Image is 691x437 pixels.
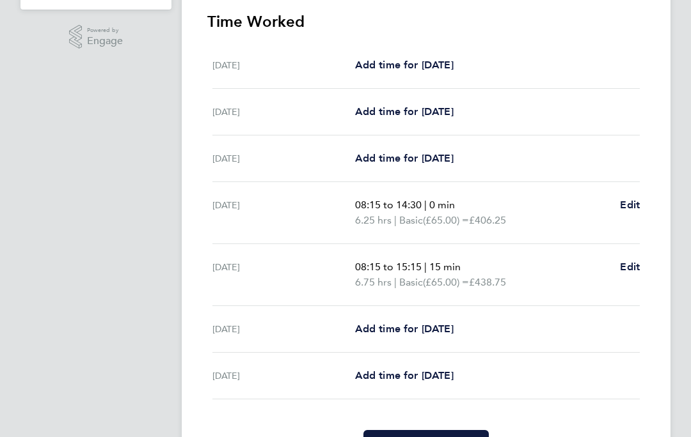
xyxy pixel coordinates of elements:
[469,277,506,289] span: £438.75
[469,215,506,227] span: £406.25
[424,199,427,211] span: |
[212,260,355,291] div: [DATE]
[423,277,469,289] span: (£65.00) =
[399,213,423,229] span: Basic
[212,151,355,167] div: [DATE]
[69,26,123,50] a: Powered byEngage
[355,153,454,165] span: Add time for [DATE]
[355,106,454,118] span: Add time for [DATE]
[212,322,355,337] div: [DATE]
[620,199,640,211] span: Edit
[212,369,355,384] div: [DATE]
[207,12,645,33] h3: Time Worked
[620,261,640,273] span: Edit
[399,275,423,291] span: Basic
[212,105,355,120] div: [DATE]
[620,260,640,275] a: Edit
[212,198,355,229] div: [DATE]
[355,370,454,382] span: Add time for [DATE]
[355,322,454,337] a: Add time for [DATE]
[394,277,397,289] span: |
[355,323,454,335] span: Add time for [DATE]
[355,58,454,73] a: Add time for [DATE]
[355,261,422,273] span: 08:15 to 15:15
[394,215,397,227] span: |
[355,215,392,227] span: 6.25 hrs
[424,261,427,273] span: |
[355,105,454,120] a: Add time for [DATE]
[429,199,455,211] span: 0 min
[620,198,640,213] a: Edit
[355,151,454,167] a: Add time for [DATE]
[87,36,123,47] span: Engage
[355,277,392,289] span: 6.75 hrs
[423,215,469,227] span: (£65.00) =
[87,26,123,36] span: Powered by
[212,58,355,73] div: [DATE]
[429,261,461,273] span: 15 min
[355,59,454,72] span: Add time for [DATE]
[355,369,454,384] a: Add time for [DATE]
[355,199,422,211] span: 08:15 to 14:30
